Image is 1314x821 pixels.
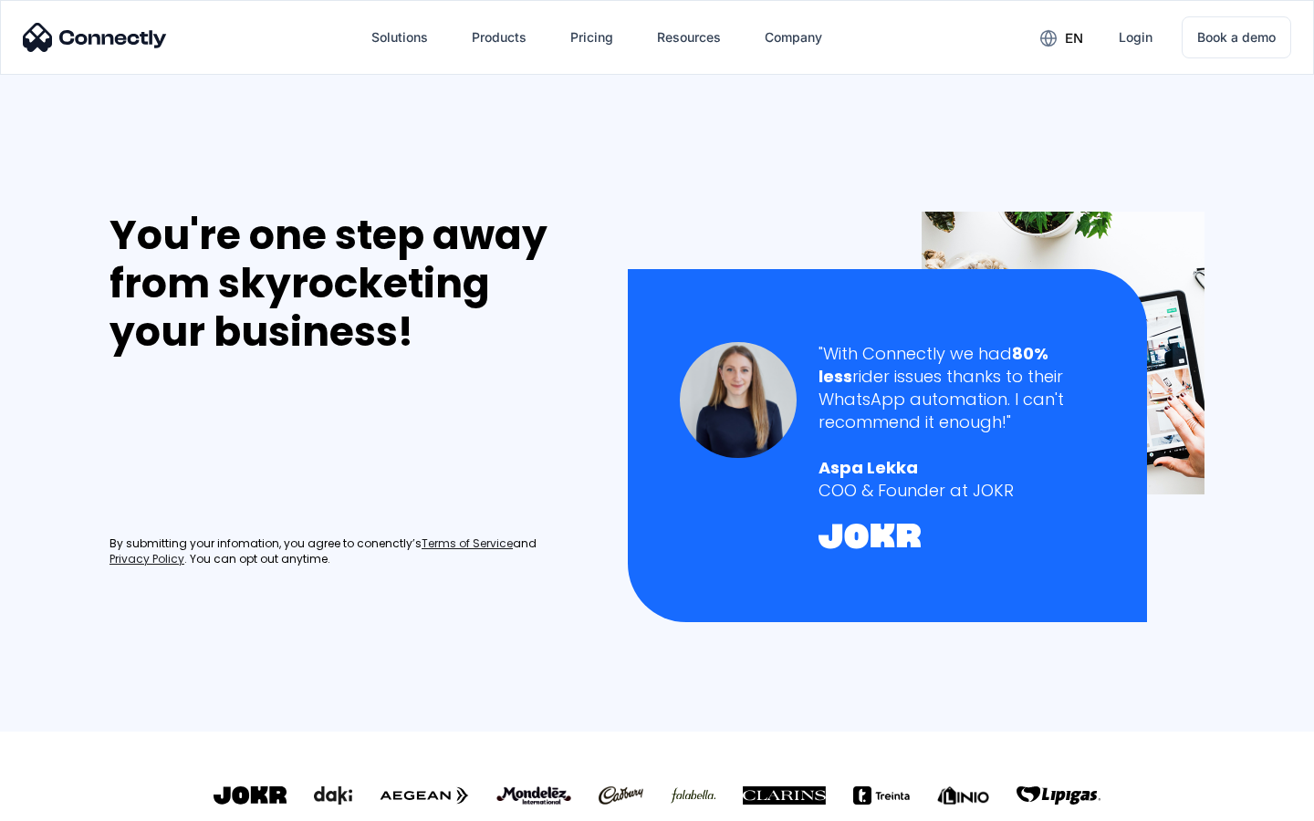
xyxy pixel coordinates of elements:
aside: Language selected: English [18,789,109,815]
a: Privacy Policy [109,552,184,567]
div: Solutions [371,25,428,50]
div: Pricing [570,25,613,50]
div: Company [765,25,822,50]
div: Products [472,25,527,50]
div: You're one step away from skyrocketing your business! [109,212,589,356]
div: COO & Founder at JOKR [819,479,1095,502]
div: By submitting your infomation, you agree to conenctly’s and . You can opt out anytime. [109,536,589,567]
img: Connectly Logo [23,23,167,52]
div: Login [1119,25,1152,50]
a: Pricing [556,16,628,59]
ul: Language list [36,789,109,815]
a: Book a demo [1182,16,1291,58]
div: en [1065,26,1083,51]
strong: Aspa Lekka [819,456,918,479]
div: Resources [657,25,721,50]
a: Terms of Service [422,536,513,552]
strong: 80% less [819,342,1048,388]
a: Login [1104,16,1167,59]
iframe: Form 0 [109,378,383,514]
div: "With Connectly we had rider issues thanks to their WhatsApp automation. I can't recommend it eno... [819,342,1095,434]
